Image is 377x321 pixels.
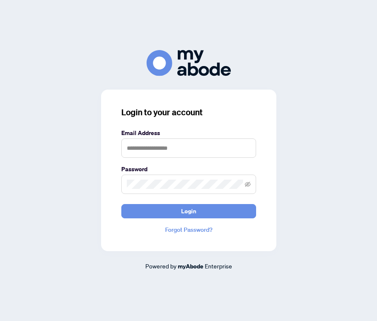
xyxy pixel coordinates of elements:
[121,128,256,138] label: Email Address
[178,262,203,271] a: myAbode
[205,262,232,270] span: Enterprise
[121,204,256,218] button: Login
[181,204,196,218] span: Login
[121,225,256,234] a: Forgot Password?
[121,106,256,118] h3: Login to your account
[245,181,251,187] span: eye-invisible
[145,262,176,270] span: Powered by
[147,50,231,76] img: ma-logo
[121,164,256,174] label: Password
